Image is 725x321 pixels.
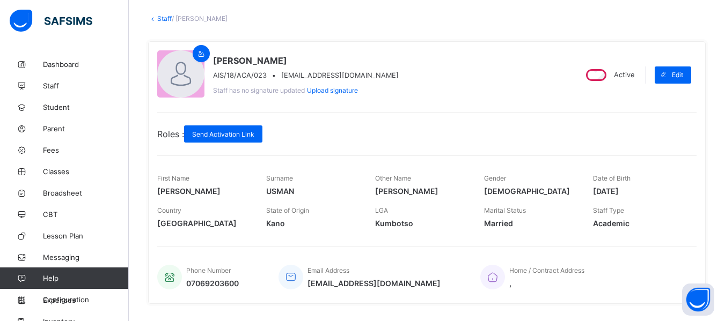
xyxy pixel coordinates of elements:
[186,266,231,274] span: Phone Number
[43,274,128,282] span: Help
[281,71,399,79] span: [EMAIL_ADDRESS][DOMAIN_NAME]
[213,86,305,94] span: Staff has no signature updated
[213,55,399,66] span: [PERSON_NAME]
[172,14,228,23] span: / [PERSON_NAME]
[157,174,189,182] span: First Name
[43,232,129,240] span: Lesson Plan
[10,10,92,32] img: safsims
[307,86,358,94] span: Upload signature
[157,129,184,139] span: Roles :
[43,167,129,176] span: Classes
[266,174,293,182] span: Surname
[43,81,129,90] span: Staff
[213,71,267,79] span: AIS/18/ACA/023
[509,279,584,288] span: ,
[157,186,250,196] span: [PERSON_NAME]
[43,189,129,197] span: Broadsheet
[186,279,239,288] span: 07069203600
[672,71,683,79] span: Edit
[484,174,506,182] span: Gender
[614,71,634,79] span: Active
[375,219,468,228] span: Kumbotso
[266,186,359,196] span: USMAN
[157,206,181,214] span: Country
[43,295,128,304] span: Configuration
[43,103,129,111] span: Student
[593,206,624,214] span: Staff Type
[157,14,172,23] a: Staff
[43,146,129,154] span: Fees
[192,130,254,138] span: Send Activation Link
[43,124,129,133] span: Parent
[157,219,250,228] span: [GEOGRAPHIC_DATA]
[509,266,584,274] span: Home / Contract Address
[43,253,129,262] span: Messaging
[43,60,129,69] span: Dashboard
[307,279,441,288] span: [EMAIL_ADDRESS][DOMAIN_NAME]
[682,283,714,316] button: Open asap
[266,206,309,214] span: State of Origin
[375,206,388,214] span: LGA
[593,186,686,196] span: [DATE]
[266,219,359,228] span: Kano
[484,186,577,196] span: [DEMOGRAPHIC_DATA]
[213,71,399,79] div: •
[593,219,686,228] span: Academic
[375,186,468,196] span: [PERSON_NAME]
[375,174,411,182] span: Other Name
[307,266,349,274] span: Email Address
[593,174,631,182] span: Date of Birth
[484,219,577,228] span: Married
[43,210,129,219] span: CBT
[484,206,526,214] span: Marital Status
